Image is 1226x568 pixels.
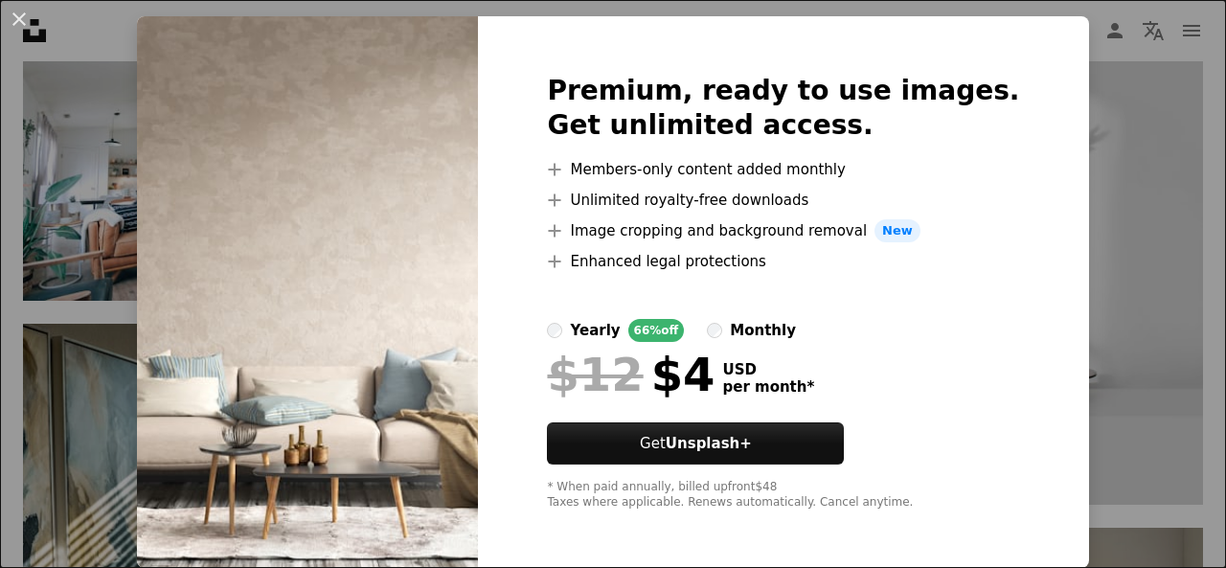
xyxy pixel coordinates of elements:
[547,480,1019,511] div: * When paid annually, billed upfront $48 Taxes where applicable. Renews automatically. Cancel any...
[547,74,1019,143] h2: Premium, ready to use images. Get unlimited access.
[547,422,844,465] button: GetUnsplash+
[666,435,752,452] strong: Unsplash+
[722,361,814,378] span: USD
[722,378,814,396] span: per month *
[730,319,796,342] div: monthly
[547,350,715,399] div: $4
[547,219,1019,242] li: Image cropping and background removal
[547,350,643,399] span: $12
[570,319,620,342] div: yearly
[707,323,722,338] input: monthly
[547,323,562,338] input: yearly66%off
[547,189,1019,212] li: Unlimited royalty-free downloads
[628,319,685,342] div: 66% off
[137,16,478,568] img: premium_photo-1683134520102-a7b65579c4bf
[547,158,1019,181] li: Members-only content added monthly
[874,219,920,242] span: New
[547,250,1019,273] li: Enhanced legal protections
